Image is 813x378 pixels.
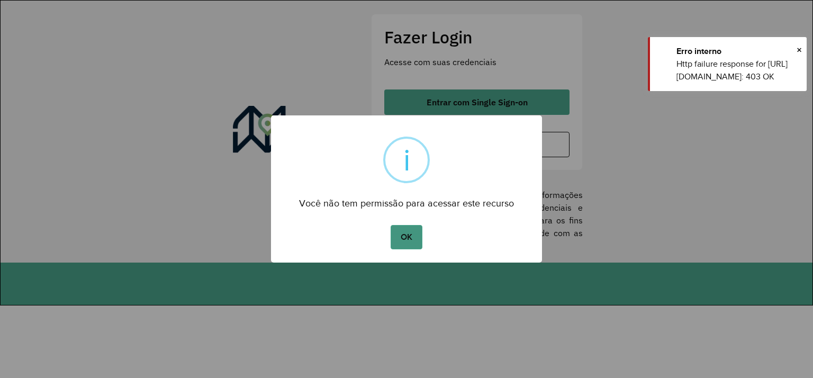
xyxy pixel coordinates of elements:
button: Close [797,42,802,58]
div: Você não tem permissão para acessar este recurso [271,188,542,212]
div: Erro interno [676,45,799,58]
div: Http failure response for [URL][DOMAIN_NAME]: 403 OK [676,58,799,83]
span: × [797,42,802,58]
div: i [403,139,410,181]
button: OK [391,225,422,249]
